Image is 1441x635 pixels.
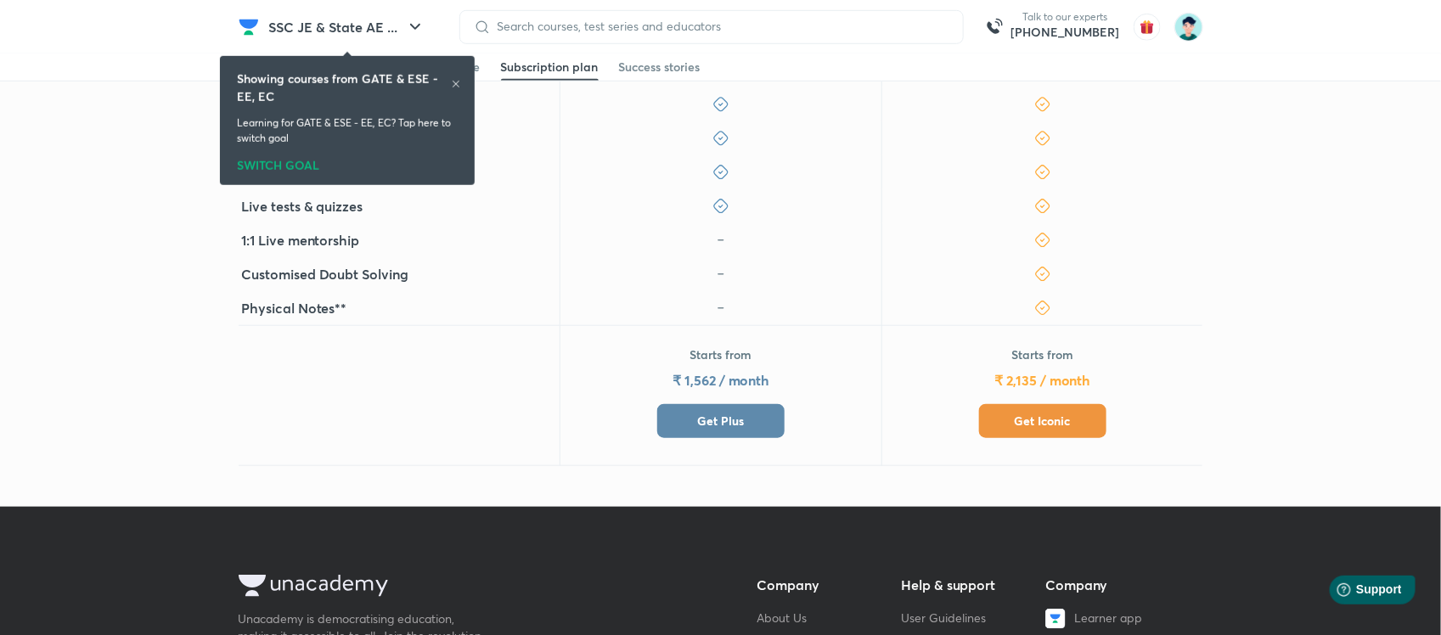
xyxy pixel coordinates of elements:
a: [PHONE_NUMBER] [1011,24,1120,41]
p: Starts from [1011,346,1073,363]
p: Learning for GATE & ESE - EE, EC? Tap here to switch goal [237,115,458,146]
a: User Guidelines [902,610,987,626]
h5: Company [757,575,888,595]
h5: Company [1045,575,1176,595]
h5: Live tests & quizzes [242,196,363,216]
button: Get Plus [657,404,785,438]
h5: Customised Doubt Solving [242,264,408,284]
div: Success stories [619,59,701,76]
img: icon [712,232,729,249]
img: Company Logo [239,17,259,37]
h5: ₹ 1,562 / month [673,370,769,391]
div: SWITCH GOAL [237,153,458,171]
img: icon [712,266,729,283]
span: Get Plus [697,413,744,430]
a: About Us [757,610,808,626]
p: Talk to our experts [1011,10,1120,24]
img: icon [712,300,729,317]
iframe: Help widget launcher [1290,569,1422,616]
a: Success stories [619,53,701,81]
span: Get Iconic [1015,413,1071,430]
img: Learner app [1045,609,1066,629]
img: Unacademy Logo [239,575,388,597]
a: Learner app [1045,609,1176,629]
button: Get Iconic [979,404,1106,438]
img: call-us [977,10,1011,44]
a: Subscription plan [501,53,599,81]
h5: 1:1 Live mentorship [242,230,359,250]
input: Search courses, test series and educators [491,20,949,33]
h5: Physical Notes** [242,298,347,318]
div: Subscription plan [501,59,599,76]
h6: Showing courses from GATE & ESE - EE, EC [237,70,451,105]
img: Shamas Khan [1174,13,1203,42]
button: SSC JE & State AE ... [259,10,436,44]
h5: ₹ 2,135 / month [995,370,1090,391]
h5: Help & support [902,575,1033,595]
img: avatar [1134,14,1161,41]
p: Starts from [690,346,751,363]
